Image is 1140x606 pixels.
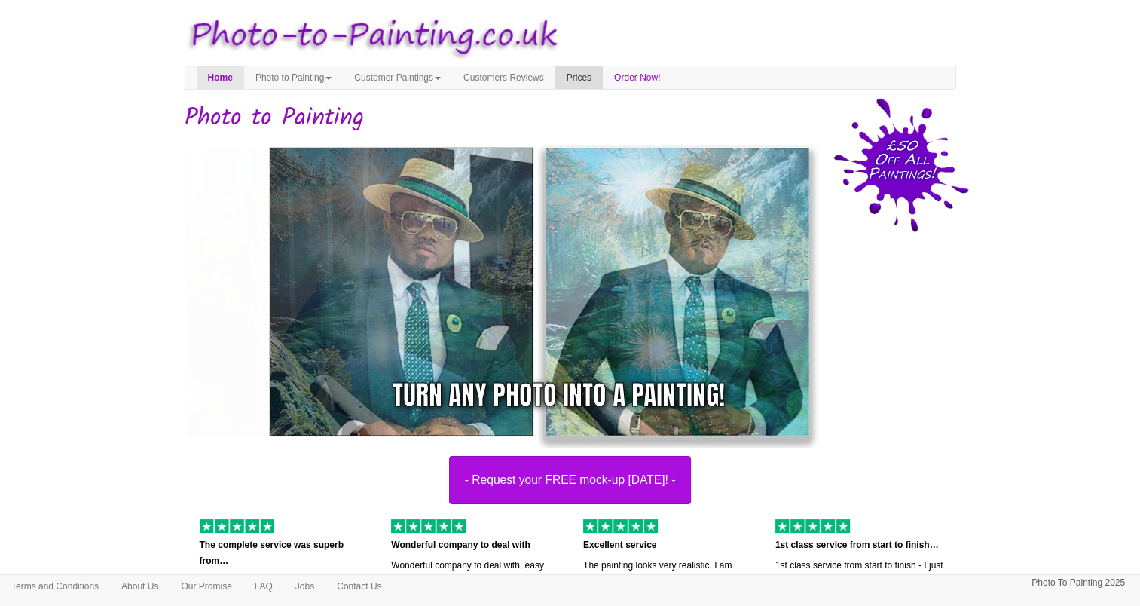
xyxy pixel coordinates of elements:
a: Prices [555,66,603,89]
a: Customer Paintings [343,66,452,89]
a: Home [197,66,244,89]
a: Contact Us [325,575,393,598]
button: - Request your FREE mock-up [DATE]! - [449,456,692,504]
img: glade-small.jpg [257,135,822,448]
p: Excellent service [583,537,753,553]
h1: Photo to Painting [185,105,956,131]
a: Jobs [284,575,325,598]
a: Order Now! [603,66,671,89]
p: 1st class service from start to finish… [775,537,945,553]
a: Photo to Painting [244,66,343,89]
img: Oil painting of a dog [173,135,738,448]
a: FAQ [243,575,284,598]
img: 5 of out 5 stars [200,519,274,533]
a: About Us [110,575,170,598]
img: Photo to Painting [177,8,563,66]
img: 5 of out 5 stars [391,519,466,533]
p: Photo To Painting 2025 [1032,575,1125,591]
img: 50 pound price drop [833,98,969,232]
a: Our Promise [170,575,243,598]
p: The complete service was superb from… [200,537,369,569]
p: Wonderful company to deal with [391,537,561,553]
div: Turn any photo into a painting! [393,376,725,415]
img: 5 of out 5 stars [583,519,658,533]
a: Customers Reviews [452,66,555,89]
img: 5 of out 5 stars [775,519,850,533]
